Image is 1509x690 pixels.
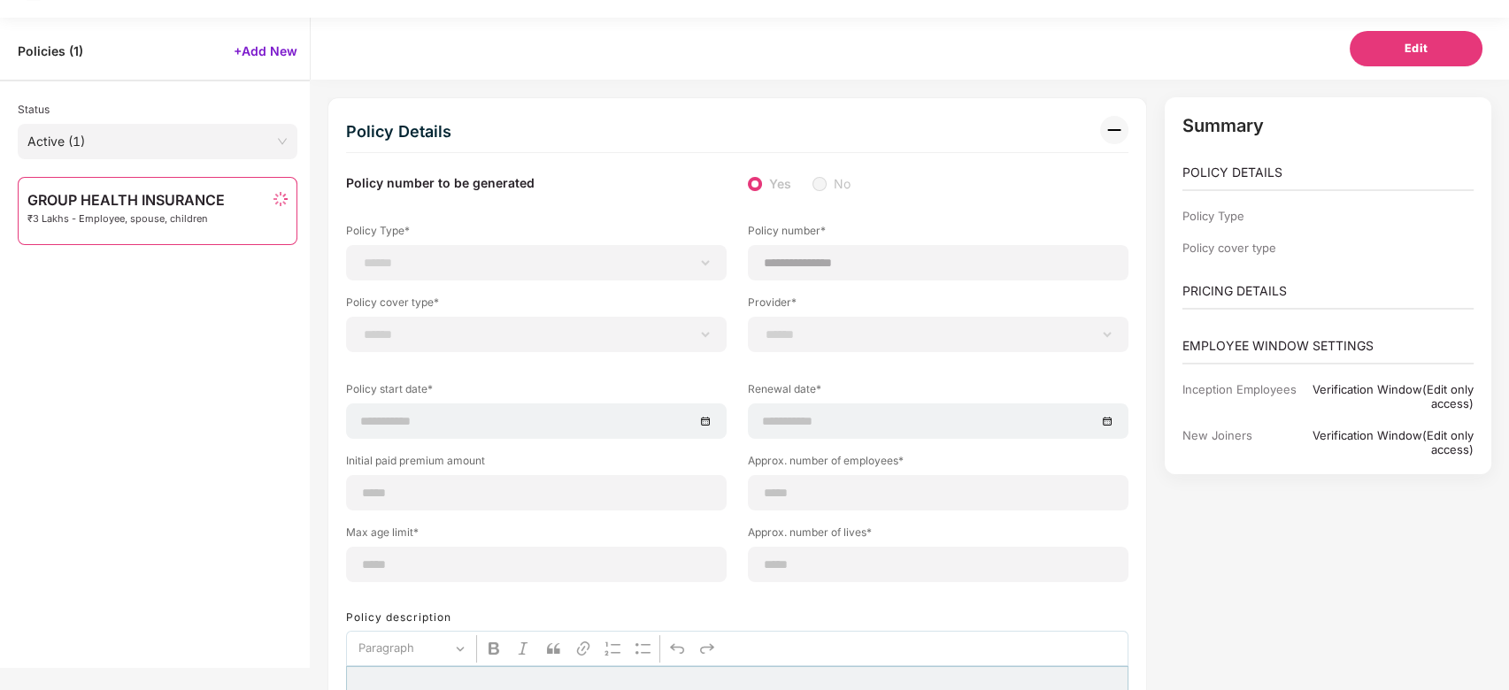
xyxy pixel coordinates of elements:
[346,116,451,148] div: Policy Details
[346,610,451,624] label: Policy description
[27,213,225,225] span: ₹3 Lakhs - Employee, spouse, children
[358,638,450,659] span: Paragraph
[748,525,1128,547] label: Approx. number of lives*
[748,381,1128,403] label: Renewal date*
[27,128,288,155] span: Active (1)
[1304,428,1474,456] div: Verification Window(Edit only access)
[346,631,1128,666] div: Editor toolbar
[18,103,50,116] span: Status
[1182,163,1474,182] p: POLICY DETAILS
[1182,382,1304,410] div: Inception Employees
[1182,281,1474,301] p: PRICING DETAILS
[827,174,858,194] span: No
[1100,116,1128,144] img: svg+xml;base64,PHN2ZyB3aWR0aD0iMzIiIGhlaWdodD0iMzIiIHZpZXdCb3g9IjAgMCAzMiAzMiIgZmlsbD0ibm9uZSIgeG...
[346,223,727,245] label: Policy Type*
[18,42,83,59] span: Policies ( 1 )
[1350,31,1482,66] button: Edit
[1182,428,1304,456] div: New Joiners
[1304,382,1474,410] div: Verification Window(Edit only access)
[346,295,727,317] label: Policy cover type*
[346,525,727,547] label: Max age limit*
[748,453,1128,475] label: Approx. number of employees*
[27,192,225,208] span: GROUP HEALTH INSURANCE
[1182,241,1304,255] div: Policy cover type
[1182,336,1474,356] p: EMPLOYEE WINDOW SETTINGS
[1405,40,1428,57] span: Edit
[762,174,798,194] span: Yes
[346,381,727,403] label: Policy start date*
[350,635,473,663] button: Paragraph
[1182,209,1304,223] div: Policy Type
[748,295,1128,317] label: Provider*
[748,223,1128,245] label: Policy number*
[346,453,727,475] label: Initial paid premium amount
[346,174,535,194] label: Policy number to be generated
[1182,115,1474,136] p: Summary
[234,42,297,59] span: +Add New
